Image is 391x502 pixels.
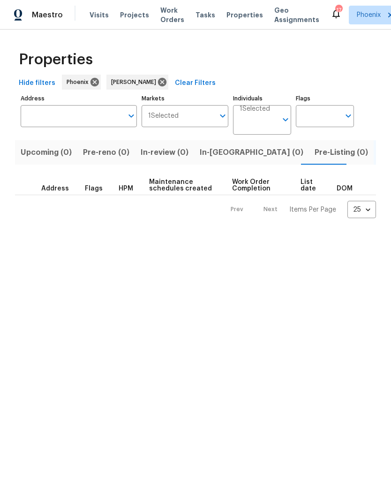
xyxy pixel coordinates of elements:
nav: Pagination Navigation [222,201,376,218]
span: [PERSON_NAME] [111,77,160,87]
button: Hide filters [15,75,59,92]
button: Clear Filters [171,75,219,92]
span: Tasks [195,12,215,18]
div: Phoenix [62,75,101,90]
button: Open [279,113,292,126]
label: Individuals [233,96,291,101]
button: Open [216,109,229,122]
span: Phoenix [67,77,92,87]
span: Clear Filters [175,77,216,89]
span: Phoenix [357,10,381,20]
span: Pre-Listing (0) [315,146,368,159]
span: 1 Selected [240,105,270,113]
span: List date [301,179,321,192]
span: Geo Assignments [274,6,319,24]
div: 17 [335,6,342,15]
span: Address [41,185,69,192]
button: Open [125,109,138,122]
span: Upcoming (0) [21,146,72,159]
span: Projects [120,10,149,20]
span: DOM [337,185,353,192]
span: Work Order Completion [232,179,285,192]
span: Work Orders [160,6,184,24]
span: Maintenance schedules created [149,179,216,192]
span: In-[GEOGRAPHIC_DATA] (0) [200,146,303,159]
div: 25 [347,198,376,222]
label: Flags [296,96,354,101]
p: Items Per Page [289,205,336,214]
div: [PERSON_NAME] [106,75,168,90]
span: Maestro [32,10,63,20]
label: Markets [142,96,229,101]
span: In-review (0) [141,146,188,159]
span: HPM [119,185,133,192]
span: 1 Selected [148,112,179,120]
button: Open [342,109,355,122]
label: Address [21,96,137,101]
span: Visits [90,10,109,20]
span: Properties [19,55,93,64]
span: Hide filters [19,77,55,89]
span: Properties [226,10,263,20]
span: Flags [85,185,103,192]
span: Pre-reno (0) [83,146,129,159]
